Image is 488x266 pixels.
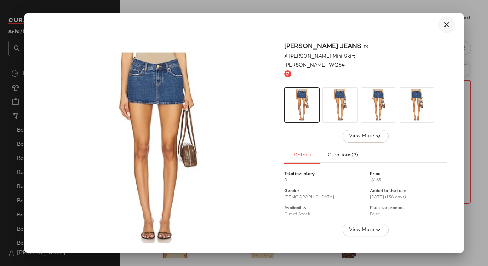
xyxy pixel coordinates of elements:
span: [PERSON_NAME] Jeans [284,42,361,51]
span: [PERSON_NAME]-WQ54 [284,62,345,69]
span: X [PERSON_NAME] Mini Skirt [284,53,355,60]
img: HUDSON-WQ54_V1.jpg [36,42,276,254]
span: Details [293,152,310,158]
img: HUDSON-WQ54_V1.jpg [399,88,434,122]
button: View More [342,130,388,143]
img: svg%3e [286,72,290,76]
img: HUDSON-WQ54_V1.jpg [323,88,357,122]
span: Curations [327,152,358,158]
button: View More [342,224,388,236]
img: HUDSON-WQ54_V1.jpg [361,88,396,122]
span: View More [348,132,374,140]
img: HUDSON-WQ54_V1.jpg [285,88,319,122]
span: View More [348,226,374,234]
img: svg%3e [364,44,368,48]
span: (3) [351,152,358,158]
